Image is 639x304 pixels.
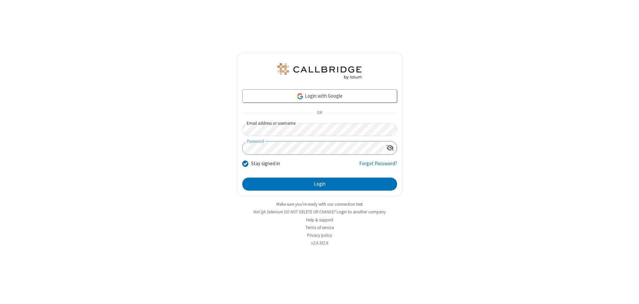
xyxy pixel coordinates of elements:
a: Terms of service [305,225,334,230]
img: google-icon.png [296,93,304,100]
a: Login with Google [242,89,397,103]
a: Forgot Password? [359,160,397,173]
a: Help & support [306,217,333,223]
img: QA Selenium DO NOT DELETE OR CHANGE [276,63,363,79]
div: Show password [384,141,397,154]
button: Login to another company [337,209,386,215]
a: Make sure you're ready with our connection test [276,201,363,207]
li: v2.6.352.6 [237,240,402,246]
label: Stay signed in [251,160,280,168]
input: Password [243,141,384,155]
button: Login [242,178,397,191]
a: Privacy policy [307,232,332,238]
input: Email address or username [242,123,397,136]
span: OR [314,108,325,118]
li: Not QA Selenium DO NOT DELETE OR CHANGE? [237,209,402,215]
